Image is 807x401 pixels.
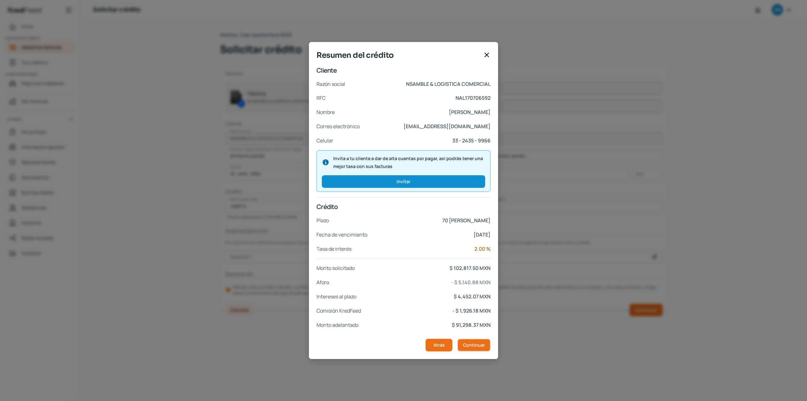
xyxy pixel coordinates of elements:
[433,343,445,347] span: Atrás
[457,339,491,351] button: Continuar
[397,179,410,184] span: Invitar
[426,339,452,351] button: Atrás
[454,292,491,301] p: $ 4,452.07 MXN
[316,202,491,211] p: Crédito
[456,93,491,103] p: NAL170706592
[316,66,491,75] p: Cliente
[452,306,491,315] p: - $ 1,926.18 MXN
[316,216,329,225] p: Plazo
[474,244,491,254] p: 2.00 %
[316,306,361,315] p: Comisión KredFeed
[406,80,491,89] p: NSAMBLE & LOGISTICA COMERCIAL
[316,50,480,61] span: Resumen del crédito
[316,80,345,89] p: Razón social
[333,154,485,170] span: Invita a tu cliente a dar de alta cuentas por pagar, así podrás tener una mejor tasa con sus fact...
[316,320,358,330] p: Monto adelantado
[452,320,491,330] p: $ 91,298.37 MXN
[442,216,491,225] p: 70 [PERSON_NAME]
[316,136,333,145] p: Celular
[463,343,485,347] span: Continuar
[403,122,491,131] p: [EMAIL_ADDRESS][DOMAIN_NAME]
[316,93,326,103] p: RFC
[451,278,491,287] p: - $ 5,140.88 MXN
[322,175,485,188] button: Invitar
[316,292,356,301] p: Intereses al plazo
[473,230,491,239] p: [DATE]
[316,122,360,131] p: Correo electrónico
[449,108,491,117] p: [PERSON_NAME]
[316,278,329,287] p: Aforo
[316,230,367,239] p: Fecha de vencimiento
[316,264,355,273] p: Monto solicitado
[452,136,491,145] p: 33 - 2435 - 9966
[316,108,335,117] p: Nombre
[450,264,491,273] p: $ 102,817.50 MXN
[316,244,351,254] p: Tasa de interés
